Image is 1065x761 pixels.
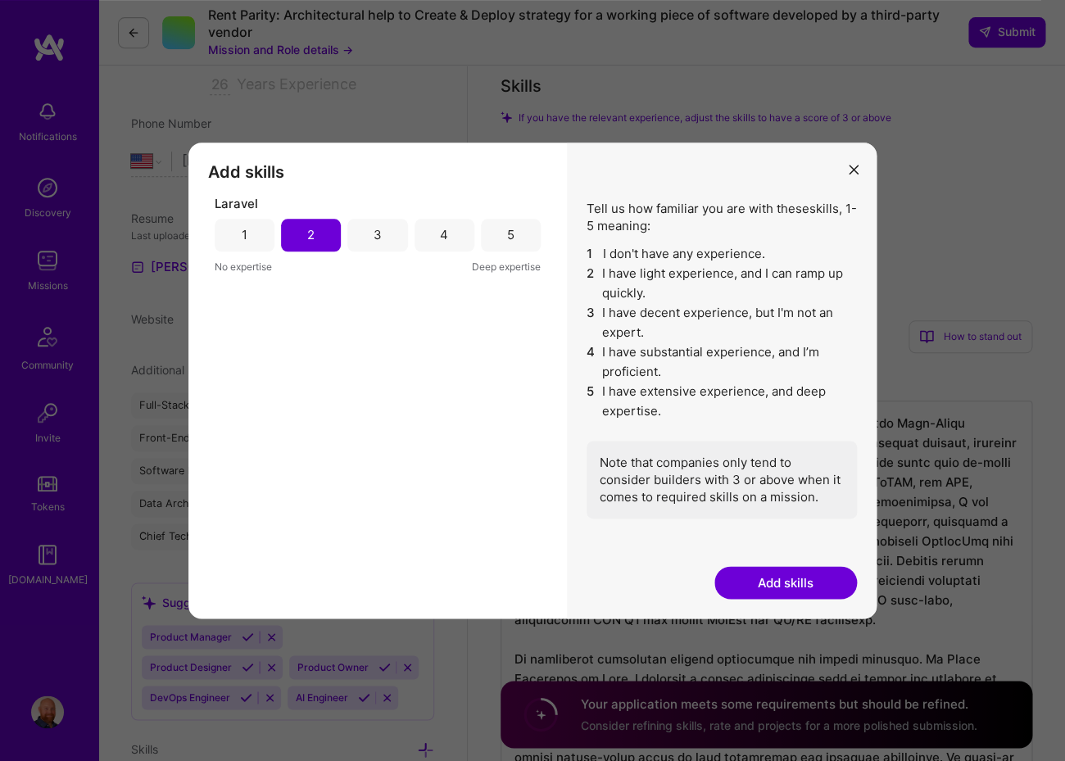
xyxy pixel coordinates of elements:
[307,226,315,243] div: 2
[507,226,514,243] div: 5
[714,566,857,599] button: Add skills
[587,264,857,303] li: I have light experience, and I can ramp up quickly.
[587,303,596,342] span: 3
[849,165,859,174] i: icon Close
[472,258,541,275] span: Deep expertise
[587,382,596,421] span: 5
[587,382,857,421] li: I have extensive experience, and deep expertise.
[587,244,857,264] li: I don't have any experience.
[208,162,547,182] h3: Add skills
[215,195,258,212] span: Laravel
[188,143,877,619] div: modal
[587,342,596,382] span: 4
[587,264,596,303] span: 2
[587,303,857,342] li: I have decent experience, but I'm not an expert.
[215,258,272,275] span: No expertise
[374,226,382,243] div: 3
[587,441,857,519] div: Note that companies only tend to consider builders with 3 or above when it comes to required skil...
[587,244,596,264] span: 1
[440,226,448,243] div: 4
[587,200,857,519] div: Tell us how familiar you are with these skills , 1-5 meaning:
[587,342,857,382] li: I have substantial experience, and I’m proficient.
[242,226,247,243] div: 1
